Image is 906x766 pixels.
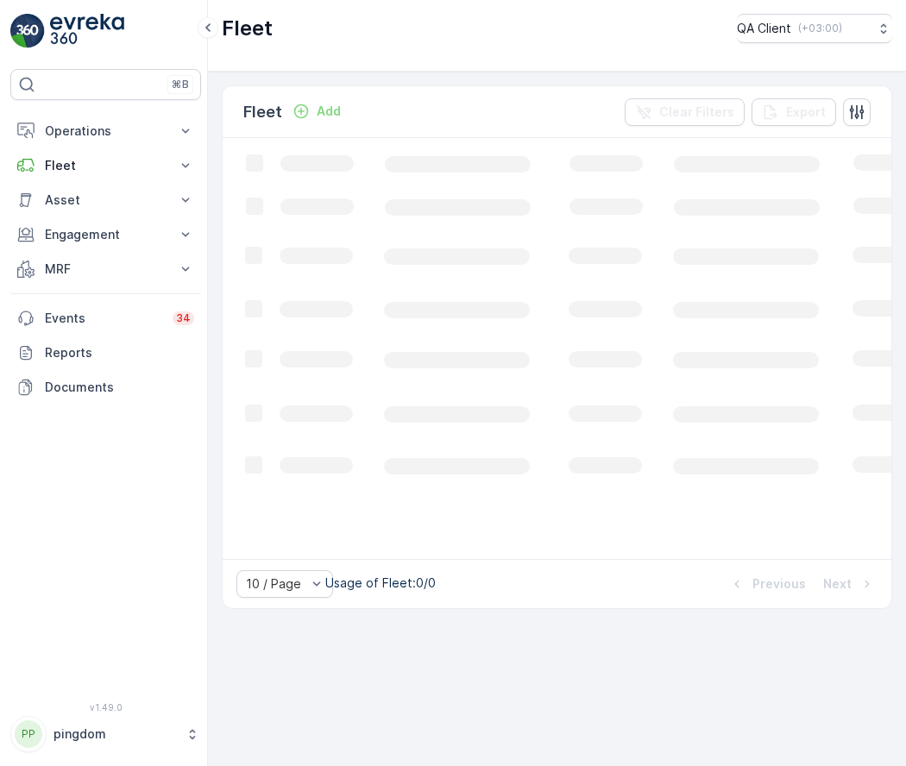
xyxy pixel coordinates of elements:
[45,157,167,174] p: Fleet
[10,252,201,286] button: MRF
[317,103,341,120] p: Add
[823,575,852,593] p: Next
[10,148,201,183] button: Fleet
[659,104,734,121] p: Clear Filters
[15,720,42,748] div: PP
[172,78,189,91] p: ⌘B
[737,14,892,43] button: QA Client(+03:00)
[325,574,436,592] p: Usage of Fleet : 0/0
[10,217,201,252] button: Engagement
[727,574,808,594] button: Previous
[45,122,167,140] p: Operations
[45,191,167,209] p: Asset
[176,311,191,325] p: 34
[53,725,177,743] p: pingdom
[45,261,167,278] p: MRF
[10,716,201,752] button: PPpingdom
[821,574,878,594] button: Next
[625,98,745,126] button: Clear Filters
[798,22,842,35] p: ( +03:00 )
[243,100,282,124] p: Fleet
[45,226,167,243] p: Engagement
[45,379,194,396] p: Documents
[45,310,162,327] p: Events
[10,702,201,713] span: v 1.49.0
[222,15,273,42] p: Fleet
[45,344,194,361] p: Reports
[10,370,201,405] a: Documents
[10,14,45,48] img: logo
[752,575,806,593] p: Previous
[10,114,201,148] button: Operations
[737,20,791,37] p: QA Client
[286,101,348,122] button: Add
[10,301,201,336] a: Events34
[50,14,124,48] img: logo_light-DOdMpM7g.png
[10,336,201,370] a: Reports
[752,98,836,126] button: Export
[10,183,201,217] button: Asset
[786,104,826,121] p: Export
